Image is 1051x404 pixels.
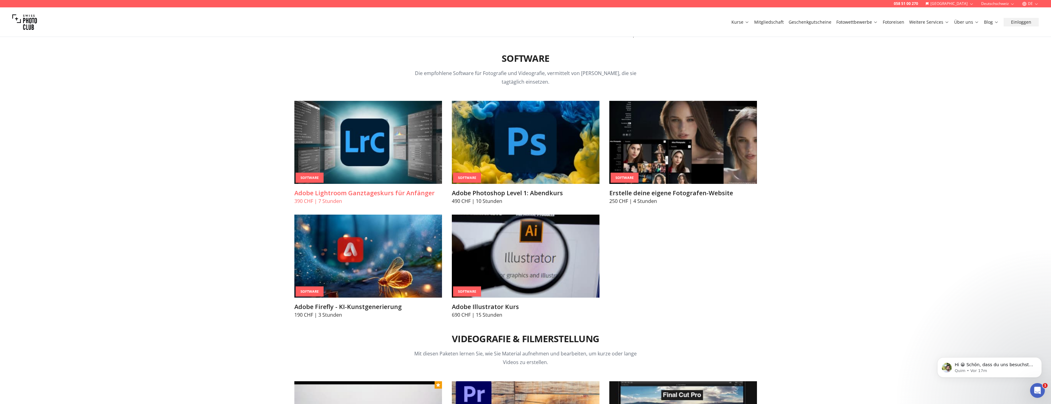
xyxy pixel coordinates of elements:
[1004,18,1039,26] button: Einloggen
[296,287,324,297] div: Software
[452,101,599,205] a: Adobe Photoshop Level 1: AbendkursSoftwareAdobe Photoshop Level 1: Abendkurs490 CHF | 10 Stunden
[452,311,599,319] p: 690 CHF | 15 Stunden
[502,53,549,64] h2: Software
[1043,383,1048,388] span: 1
[294,311,442,319] p: 190 CHF | 3 Stunden
[12,10,37,34] img: Swiss photo club
[294,215,442,319] a: Adobe Firefly - KI-KunstgenerierungSoftwareAdobe Firefly - KI-Kunstgenerierung190 CHF | 3 Stunden
[609,101,757,184] img: Erstelle deine eigene Fotografen-Website
[294,197,442,205] p: 390 CHF | 7 Stunden
[609,189,757,197] h3: Erstelle deine eigene Fotografen-Website
[907,18,952,26] button: Weitere Services
[754,19,784,25] a: Mitgliedschaft
[894,1,918,6] a: 058 51 00 270
[984,19,999,25] a: Blog
[452,197,599,205] p: 490 CHF | 10 Stunden
[731,19,749,25] a: Kurse
[296,173,324,183] div: Software
[789,19,831,25] a: Geschenkgutscheine
[452,303,599,311] h3: Adobe Illustrator Kurs
[883,19,904,25] a: Fotoreisen
[452,101,599,184] img: Adobe Photoshop Level 1: Abendkurs
[452,189,599,197] h3: Adobe Photoshop Level 1: Abendkurs
[414,350,637,366] span: Mit diesen Paketen lernen Sie, wie Sie Material aufnehmen und bearbeiten, um kurze oder lange Vid...
[453,173,481,183] div: Software
[452,333,599,344] h2: Videografie & Filmerstellung
[294,101,442,184] img: Adobe Lightroom Ganztageskurs für Anfänger
[952,18,981,26] button: Über uns
[294,215,442,298] img: Adobe Firefly - KI-Kunstgenerierung
[729,18,752,26] button: Kurse
[954,19,979,25] a: Über uns
[294,101,442,205] a: Adobe Lightroom Ganztageskurs für AnfängerSoftwareAdobe Lightroom Ganztageskurs für Anfänger390 C...
[786,18,834,26] button: Geschenkgutscheine
[752,18,786,26] button: Mitgliedschaft
[609,197,757,205] p: 250 CHF | 4 Stunden
[880,18,907,26] button: Fotoreisen
[294,189,442,197] h3: Adobe Lightroom Ganztageskurs für Anfänger
[452,215,599,319] a: Adobe Illustrator KursSoftwareAdobe Illustrator Kurs690 CHF | 15 Stunden
[294,303,442,311] h3: Adobe Firefly - KI-Kunstgenerierung
[453,287,481,297] div: Software
[415,70,636,85] span: Die empfohlene Software für Fotografie und Videografie, vermittelt von [PERSON_NAME], die sie tag...
[834,18,880,26] button: Fotowettbewerbe
[452,215,599,298] img: Adobe Illustrator Kurs
[981,18,1001,26] button: Blog
[836,19,878,25] a: Fotowettbewerbe
[609,101,757,205] a: Erstelle deine eigene Fotografen-WebsiteSoftwareErstelle deine eigene Fotografen-Website250 CHF |...
[1030,383,1045,398] iframe: Intercom live chat
[909,19,949,25] a: Weitere Services
[928,344,1051,387] iframe: Intercom notifications Nachricht
[611,173,639,183] div: Software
